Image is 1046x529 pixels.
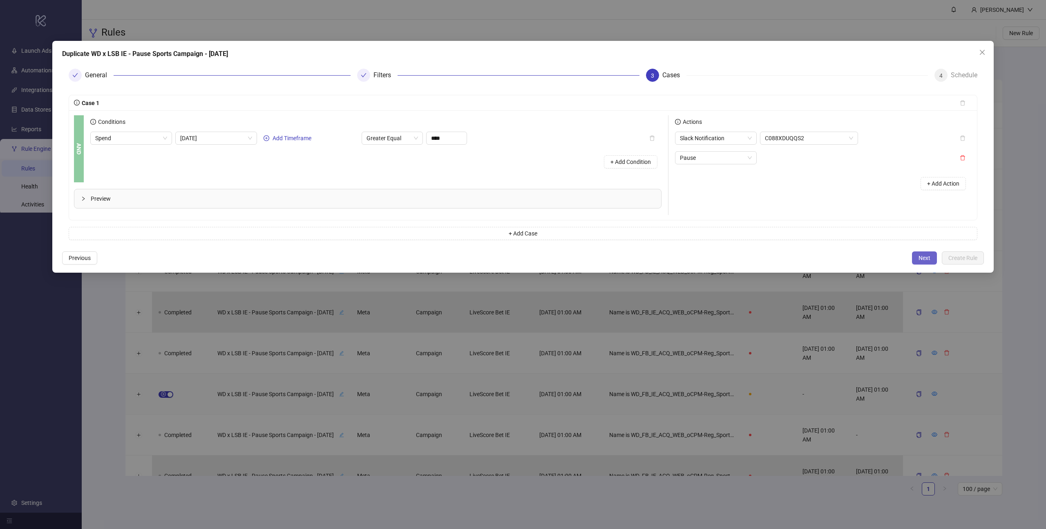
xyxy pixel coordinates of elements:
[69,227,977,240] button: + Add Case
[675,119,681,125] span: info-circle
[91,194,655,203] span: Preview
[651,72,654,79] span: 3
[95,132,167,144] span: Spend
[979,49,986,56] span: close
[953,96,972,110] button: delete
[939,72,943,79] span: 4
[765,132,853,144] span: C088XDUQQS2
[72,72,78,78] span: check
[921,177,966,190] button: + Add Action
[681,119,702,125] span: Actions
[69,255,91,261] span: Previous
[951,69,977,82] div: Schedule
[74,189,661,208] div: Preview
[509,230,537,237] span: + Add Case
[953,151,972,164] button: delete
[180,132,252,144] span: Today
[604,155,657,168] button: + Add Condition
[90,119,96,125] span: info-circle
[80,100,99,106] span: Case 1
[960,155,966,161] span: delete
[912,251,937,264] button: Next
[74,100,80,105] span: info-circle
[273,135,311,141] span: Add Timeframe
[264,135,269,141] span: plus-circle
[62,49,984,59] div: Duplicate WD x LSB IE - Pause Sports Campaign - [DATE]
[662,69,686,82] div: Cases
[919,255,930,261] span: Next
[610,159,651,165] span: + Add Condition
[953,132,972,145] button: delete
[260,133,315,143] button: Add Timeframe
[367,132,418,144] span: Greater Equal
[96,119,125,125] span: Conditions
[361,72,367,78] span: check
[81,196,86,201] span: collapsed
[373,69,398,82] div: Filters
[680,132,752,144] span: Slack Notification
[942,251,984,264] button: Create Rule
[927,180,959,187] span: + Add Action
[976,46,989,59] button: Close
[85,69,114,82] div: General
[643,132,662,145] button: delete
[680,152,752,164] span: Pause
[62,251,97,264] button: Previous
[74,143,83,155] b: AND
